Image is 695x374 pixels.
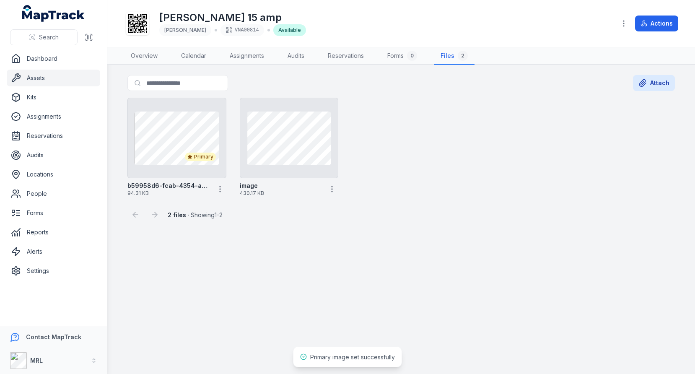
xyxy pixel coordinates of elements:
div: 2 [458,51,468,61]
a: Reservations [7,127,100,144]
strong: Contact MapTrack [26,333,81,340]
a: Forms0 [381,47,424,65]
a: Assignments [7,108,100,125]
a: Audits [281,47,311,65]
a: Reports [7,224,100,241]
a: Calendar [174,47,213,65]
span: 94.31 KB [127,190,210,197]
a: People [7,185,100,202]
strong: image [240,182,258,190]
div: Available [273,24,306,36]
a: Dashboard [7,50,100,67]
a: Kits [7,89,100,106]
strong: 2 files [168,211,186,218]
span: Primary image set successfully [310,353,395,361]
a: Assets [7,70,100,86]
div: 0 [407,51,417,61]
h1: [PERSON_NAME] 15 amp [159,11,306,24]
div: Primary [185,153,216,161]
span: [PERSON_NAME] [164,27,206,33]
a: Audits [7,147,100,164]
a: Reservations [321,47,371,65]
strong: b59958d6-fcab-4354-aee9-37468cf18302 [127,182,210,190]
a: Settings [7,262,100,279]
span: Search [39,33,59,42]
a: Alerts [7,243,100,260]
a: Files2 [434,47,475,65]
span: 430.17 KB [240,190,323,197]
span: · Showing 1 - 2 [168,211,223,218]
a: MapTrack [22,5,85,22]
a: Forms [7,205,100,221]
button: Search [10,29,78,45]
div: VNA00814 [220,24,264,36]
a: Overview [124,47,164,65]
a: Locations [7,166,100,183]
strong: MRL [30,357,43,364]
a: Assignments [223,47,271,65]
button: Actions [635,16,678,31]
button: Attach [633,75,675,91]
